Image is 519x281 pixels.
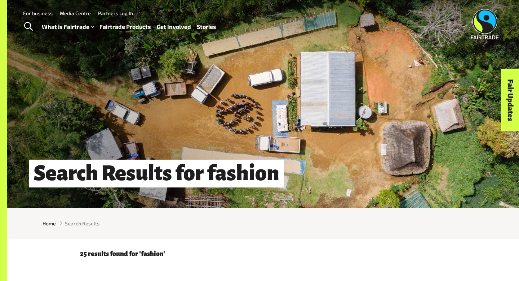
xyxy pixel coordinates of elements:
span: Search Results [65,220,99,227]
a: Media Centre [60,10,91,16]
a: Home [43,220,56,227]
img: Fairtrade Australia New Zealand logo [471,9,499,39]
a: Get Involved [157,22,191,32]
h1: Search Results for fashion [29,160,284,187]
a: Toggle Search [19,18,37,36]
a: Partners Log In [98,10,133,16]
a: What is Fairtrade [42,22,94,32]
p: 25 results found for 'fashion' [80,250,446,258]
a: Stories [197,22,216,32]
a: For business [23,10,53,16]
a: Fairtrade Products [99,22,151,32]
